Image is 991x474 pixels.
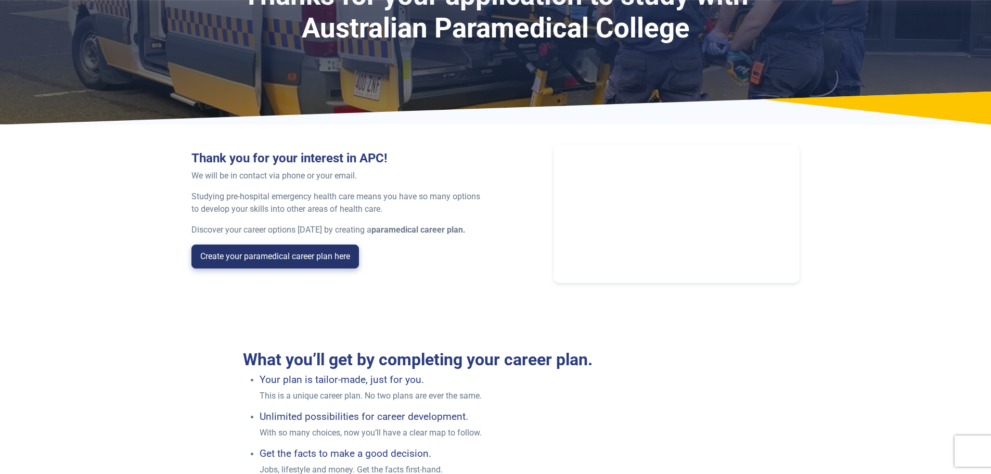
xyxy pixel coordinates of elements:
p: With so many choices, now you’ll have a clear map to follow. [260,427,748,439]
p: We will be in contact via phone or your email. [191,170,490,182]
h4: Get the facts to make a good decision. [260,447,748,459]
h4: Unlimited possibilities for career development. [260,411,748,422]
p: This is a unique career plan. No two plans are ever the same. [260,390,748,402]
p: Discover your career options [DATE] by creating a [191,224,490,236]
strong: paramedical career plan. [371,225,466,235]
strong: Thank you for your interest in APC! [191,151,388,165]
p: Studying pre-hospital emergency health care means you have so many options to develop your skills... [191,190,490,215]
a: Create your paramedical career plan here [191,245,359,268]
h2: What you’ll get by completing your career plan. [243,350,748,369]
h4: Your plan is tailor-made, just for you. [260,374,748,386]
